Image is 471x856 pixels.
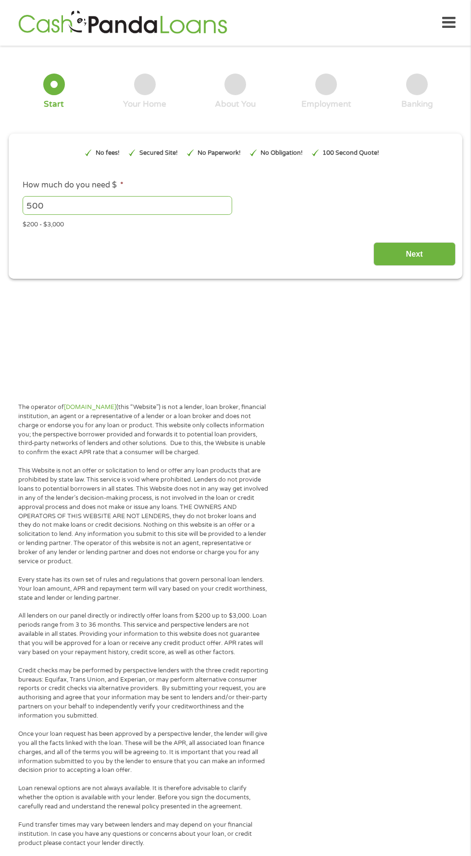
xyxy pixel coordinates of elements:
[18,611,269,657] p: All lenders on our panel directly or indirectly offer loans from $200 up to $3,000. Loan periods ...
[18,403,269,457] p: The operator of (this “Website”) is not a lender, loan broker, financial institution, an agent or...
[15,9,230,37] img: GetLoanNow Logo
[18,730,269,775] p: Once your loan request has been approved by a perspective lender, the lender will give you all th...
[18,784,269,811] p: Loan renewal options are not always available. It is therefore advisable to clarify whether the o...
[18,466,269,566] p: This Website is not an offer or solicitation to lend or offer any loan products that are prohibit...
[373,242,456,266] input: Next
[301,99,351,110] div: Employment
[322,149,379,158] p: 100 Second Quote!
[23,216,448,229] div: $200 - $3,000
[64,403,116,411] a: [DOMAIN_NAME]
[260,149,303,158] p: No Obligation!
[401,99,433,110] div: Banking
[123,99,166,110] div: Your Home
[198,149,241,158] p: No Paperwork!
[96,149,120,158] p: No fees!
[44,99,64,110] div: Start
[23,180,124,190] label: How much do you need $
[18,575,269,603] p: Every state has its own set of rules and regulations that govern personal loan lenders. Your loan...
[139,149,178,158] p: Secured Site!
[18,820,269,848] p: Fund transfer times may vary between lenders and may depend on your financial institution. In cas...
[18,666,269,720] p: Credit checks may be performed by perspective lenders with the three credit reporting bureaus: Eq...
[215,99,256,110] div: About You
